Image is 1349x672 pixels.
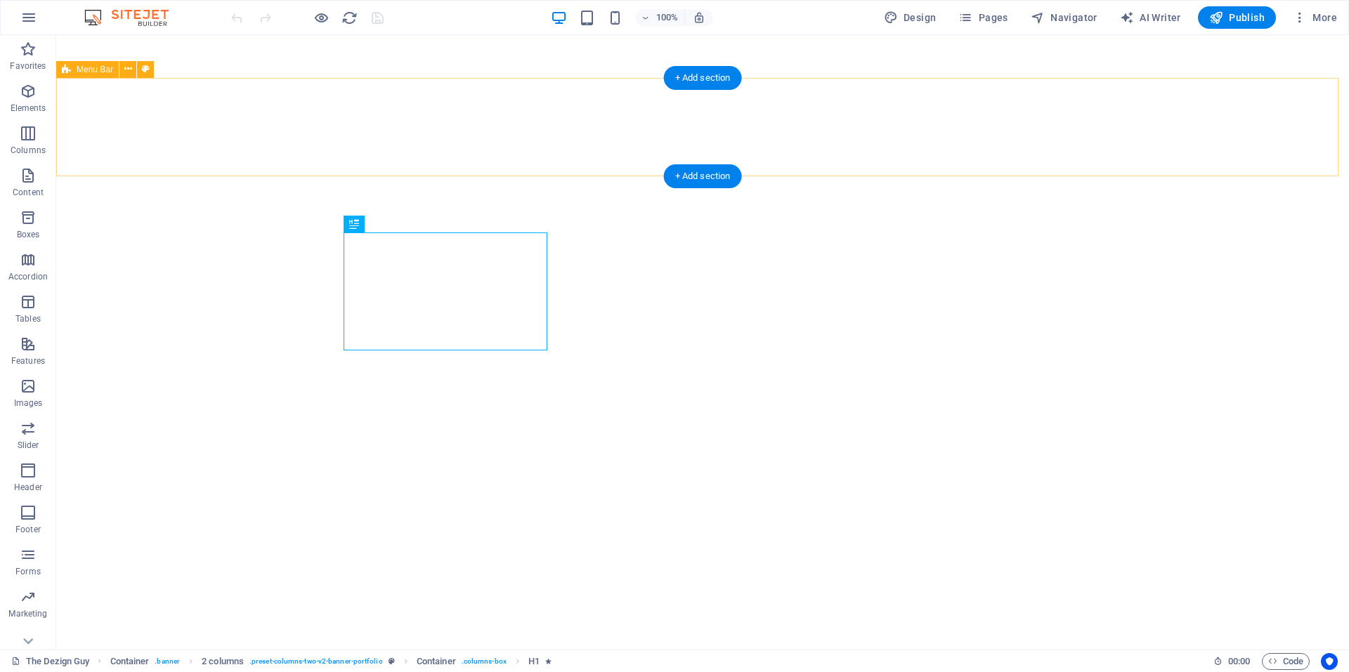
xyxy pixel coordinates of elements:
[693,11,705,24] i: On resize automatically adjust zoom level to fit chosen device.
[528,653,540,670] span: Click to select. Double-click to edit
[878,6,942,29] button: Design
[11,103,46,114] p: Elements
[11,653,89,670] a: Click to cancel selection. Double-click to open Pages
[13,187,44,198] p: Content
[8,608,47,619] p: Marketing
[313,9,330,26] button: Click here to leave preview mode and continue editing
[14,482,42,493] p: Header
[1209,11,1265,25] span: Publish
[249,653,383,670] span: . preset-columns-two-v2-banner-portfolio
[1238,656,1240,666] span: :
[155,653,180,670] span: . banner
[15,566,41,577] p: Forms
[545,657,552,665] i: Element contains an animation
[15,313,41,324] p: Tables
[11,355,45,367] p: Features
[14,397,43,409] p: Images
[1287,6,1343,29] button: More
[1213,653,1251,670] h6: Session time
[10,60,46,72] p: Favorites
[110,653,552,670] nav: breadcrumb
[341,10,358,26] i: Reload page
[1114,6,1187,29] button: AI Writer
[1031,11,1097,25] span: Navigator
[110,653,150,670] span: Click to select. Double-click to edit
[341,9,358,26] button: reload
[958,11,1008,25] span: Pages
[18,440,39,451] p: Slider
[1293,11,1337,25] span: More
[1120,11,1181,25] span: AI Writer
[1321,653,1338,670] button: Usercentrics
[417,653,456,670] span: Click to select. Double-click to edit
[8,271,48,282] p: Accordion
[878,6,942,29] div: Design (Ctrl+Alt+Y)
[17,229,40,240] p: Boxes
[884,11,937,25] span: Design
[1262,653,1310,670] button: Code
[389,657,395,665] i: This element is a customizable preset
[664,66,742,90] div: + Add section
[462,653,507,670] span: . columns-box
[11,145,46,156] p: Columns
[1025,6,1103,29] button: Navigator
[1268,653,1303,670] span: Code
[953,6,1013,29] button: Pages
[656,9,679,26] h6: 100%
[635,9,685,26] button: 100%
[15,524,41,535] p: Footer
[81,9,186,26] img: Editor Logo
[77,65,113,74] span: Menu Bar
[664,164,742,188] div: + Add section
[1198,6,1276,29] button: Publish
[1228,653,1250,670] span: 00 00
[202,653,244,670] span: Click to select. Double-click to edit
